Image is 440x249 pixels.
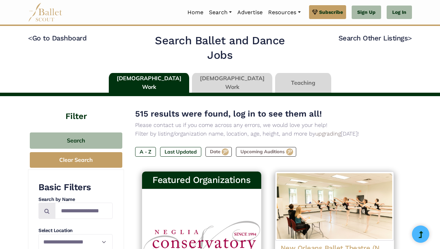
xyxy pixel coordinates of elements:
a: Search Other Listings> [338,34,412,42]
img: Logo [275,172,394,241]
p: Please contact us if you come across any errors, we would love your help! [135,121,401,130]
a: Sign Up [352,6,381,19]
h2: Search Ballet and Dance Jobs [146,34,294,62]
h4: Select Location [38,227,113,234]
code: > [408,34,412,42]
button: Clear Search [30,152,122,168]
label: Last Updated [160,147,201,157]
label: A - Z [135,147,156,157]
input: Search by names... [55,203,113,219]
img: gem.svg [312,8,318,16]
li: [DEMOGRAPHIC_DATA] Work [107,73,191,93]
h4: Search by Name [38,196,113,203]
a: Search [206,5,235,20]
span: Subscribe [319,8,343,16]
a: upgrading [315,130,341,137]
code: < [28,34,32,42]
h4: Filter [28,96,124,122]
a: Resources [265,5,303,20]
h3: Featured Organizations [148,174,256,186]
a: Log In [387,6,412,19]
a: Subscribe [309,5,346,19]
label: Date [205,147,232,157]
span: 515 results were found, log in to see them all! [135,109,322,119]
a: Advertise [235,5,265,20]
a: Home [185,5,206,20]
h3: Basic Filters [38,182,113,193]
li: Teaching [274,73,333,93]
label: Upcoming Auditions [236,147,296,157]
button: Search [30,132,122,149]
p: Filter by listing/organization name, location, age, height, and more by [DATE]! [135,129,401,138]
a: <Go to Dashboard [28,34,87,42]
li: [DEMOGRAPHIC_DATA] Work [191,73,274,93]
